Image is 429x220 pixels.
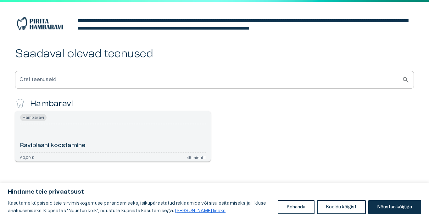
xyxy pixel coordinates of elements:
[15,111,211,162] a: Navigate to Raviplaani koostamine
[15,15,65,31] img: Pirita Hambaravi logo
[20,114,47,121] span: Hambaravi
[30,99,73,109] h4: Hambaravi
[317,200,366,214] button: Keeldu kõigist
[15,47,414,61] h2: Saadaval olevad teenused
[402,76,409,84] span: search
[20,155,34,159] p: 60,00 €
[8,188,421,196] p: Hindame teie privaatsust
[368,200,421,214] button: Nõustun kõigiga
[187,155,206,159] p: 45 minutit
[278,200,315,214] button: Kohanda
[175,208,226,213] a: Loe lisaks
[20,141,86,150] h6: Raviplaani koostamine
[8,200,273,215] p: Kasutame küpsiseid teie sirvimiskogemuse parandamiseks, isikupärastatud reklaamide või sisu esita...
[77,17,414,32] div: editable markdown
[32,5,42,10] span: Help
